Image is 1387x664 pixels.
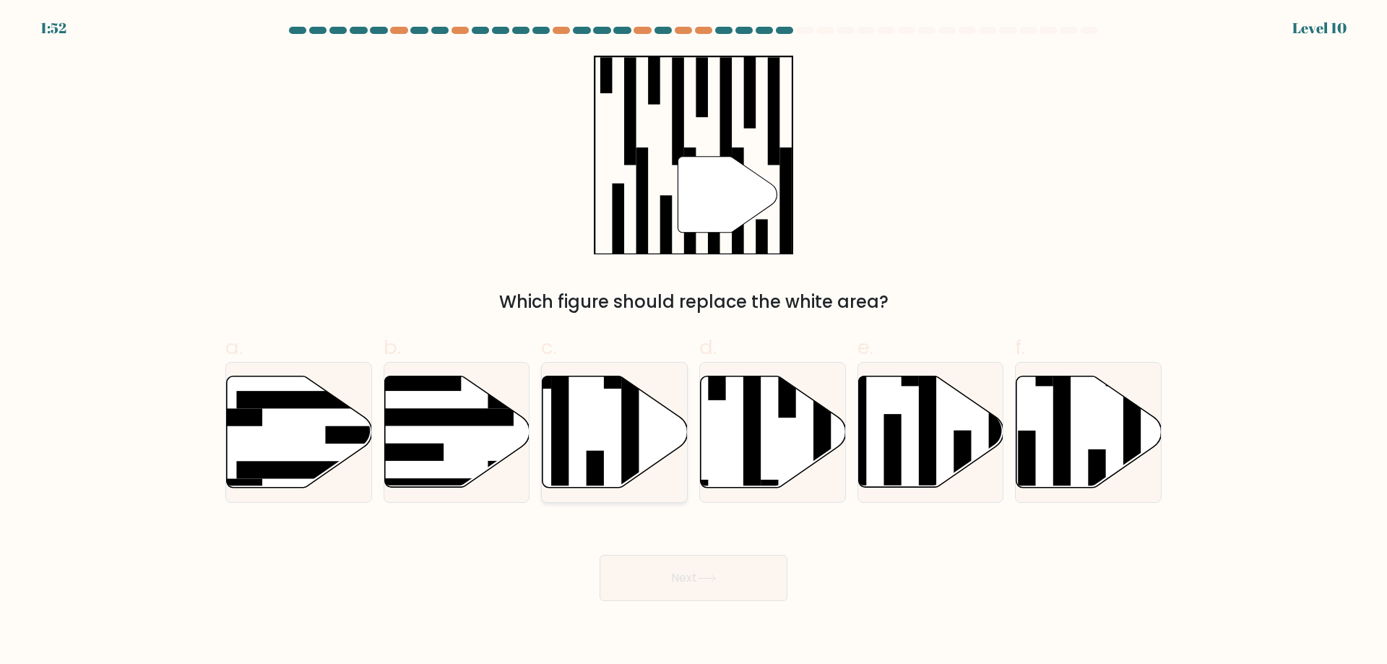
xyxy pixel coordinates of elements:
[600,555,787,601] button: Next
[1292,17,1347,39] div: Level 10
[40,17,66,39] div: 1:52
[541,333,557,361] span: c.
[699,333,717,361] span: d.
[234,289,1153,315] div: Which figure should replace the white area?
[857,333,873,361] span: e.
[225,333,243,361] span: a.
[1015,333,1025,361] span: f.
[384,333,401,361] span: b.
[678,157,777,233] g: "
